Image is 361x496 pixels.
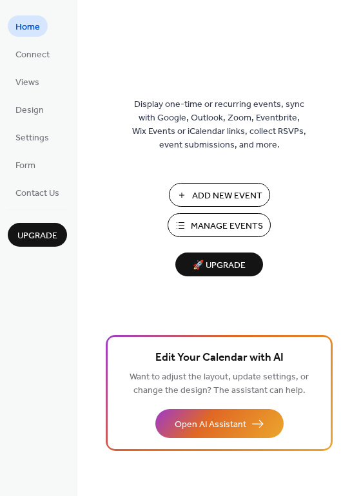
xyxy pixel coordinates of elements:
[191,220,263,233] span: Manage Events
[155,349,284,367] span: Edit Your Calendar with AI
[169,183,270,207] button: Add New Event
[8,15,48,37] a: Home
[15,187,59,200] span: Contact Us
[8,71,47,92] a: Views
[132,98,306,152] span: Display one-time or recurring events, sync with Google, Outlook, Zoom, Eventbrite, Wix Events or ...
[192,189,262,203] span: Add New Event
[8,154,43,175] a: Form
[168,213,271,237] button: Manage Events
[8,43,57,64] a: Connect
[8,223,67,247] button: Upgrade
[17,229,57,243] span: Upgrade
[155,409,284,438] button: Open AI Assistant
[183,257,255,274] span: 🚀 Upgrade
[130,368,309,399] span: Want to adjust the layout, update settings, or change the design? The assistant can help.
[15,131,49,145] span: Settings
[175,418,246,432] span: Open AI Assistant
[175,253,263,276] button: 🚀 Upgrade
[8,99,52,120] a: Design
[8,126,57,148] a: Settings
[15,21,40,34] span: Home
[15,159,35,173] span: Form
[8,182,67,203] a: Contact Us
[15,76,39,90] span: Views
[15,104,44,117] span: Design
[15,48,50,62] span: Connect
